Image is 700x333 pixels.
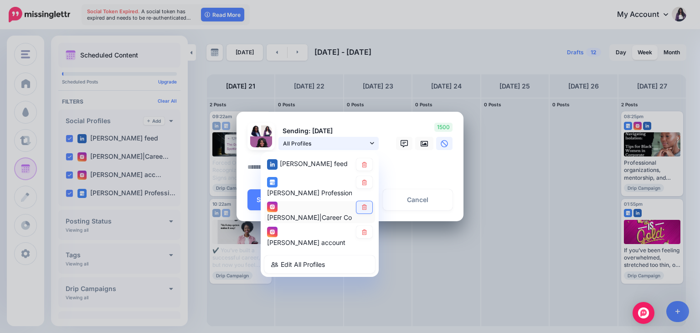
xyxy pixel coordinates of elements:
img: 1753062409949-64027.png [250,125,261,136]
span: 1500 [434,123,453,132]
a: Edit All Profiles [264,255,375,273]
a: Cancel [383,189,453,210]
span: All Profiles [283,139,368,148]
img: google_business-square.png [267,177,278,187]
img: 341543480_236302542240996_3734780188724440359_n-bsa130527.jpg [250,136,272,158]
img: linkedin-square.png [267,159,278,170]
span: [PERSON_NAME] Professional & Personal Coaching, LLC. page [267,189,455,197]
img: instagram-square.png [267,227,278,237]
img: AOh14GgRZl8Wp09hFKi170KElp-xBEIImXkZHkZu8KLJnAs96-c-64028.png [261,125,272,136]
span: [PERSON_NAME]|Career Coach account [267,214,389,222]
button: Schedule [247,189,304,210]
div: Open Intercom Messenger [633,302,654,324]
p: Sending: [DATE] [278,126,379,136]
a: All Profiles [278,137,379,150]
img: instagram-square.png [267,202,278,213]
span: [PERSON_NAME] feed [280,160,348,167]
span: [PERSON_NAME] account [267,239,345,246]
span: Schedule [257,197,286,203]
